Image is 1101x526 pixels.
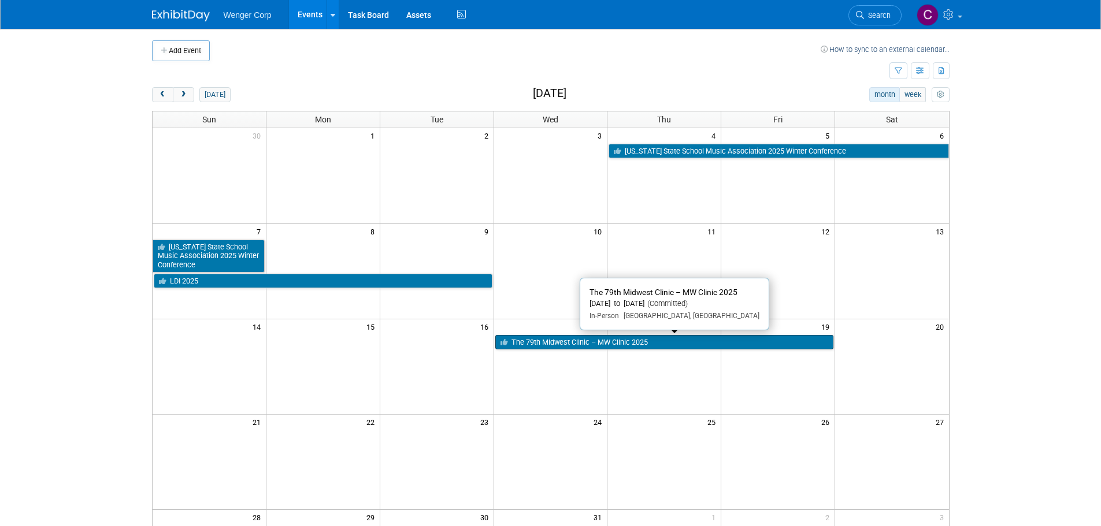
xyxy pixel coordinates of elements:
a: How to sync to an external calendar... [821,45,950,54]
a: [US_STATE] State School Music Association 2025 Winter Conference [609,144,948,159]
span: 2 [824,510,835,524]
span: Wenger Corp [224,10,272,20]
span: 3 [939,510,949,524]
span: Sat [886,115,898,124]
h2: [DATE] [533,87,566,100]
button: prev [152,87,173,102]
span: 31 [592,510,607,524]
div: [DATE] to [DATE] [590,299,759,309]
span: Mon [315,115,331,124]
span: 28 [251,510,266,524]
span: 1 [369,128,380,143]
span: Thu [657,115,671,124]
span: 27 [935,415,949,429]
span: 12 [820,224,835,238]
button: myCustomButton [932,87,949,102]
span: 8 [369,224,380,238]
span: 13 [935,224,949,238]
span: 3 [596,128,607,143]
span: 7 [255,224,266,238]
span: 6 [939,128,949,143]
span: 4 [710,128,721,143]
img: Cynde Bock [917,4,939,26]
span: Wed [543,115,558,124]
span: 21 [251,415,266,429]
span: 24 [592,415,607,429]
span: 19 [820,319,835,334]
span: 14 [251,319,266,334]
span: Fri [773,115,783,124]
button: month [869,87,900,102]
span: 29 [365,510,380,524]
span: 26 [820,415,835,429]
span: 30 [251,128,266,143]
button: [DATE] [199,87,230,102]
button: Add Event [152,40,210,61]
span: 1 [710,510,721,524]
span: (Committed) [644,299,688,308]
i: Personalize Calendar [937,91,944,99]
a: [US_STATE] State School Music Association 2025 Winter Conference [153,240,265,273]
span: The 79th Midwest Clinic – MW Clinic 2025 [590,288,737,297]
button: week [899,87,926,102]
span: 5 [824,128,835,143]
span: 30 [479,510,494,524]
button: next [173,87,194,102]
span: Search [864,11,891,20]
a: Search [848,5,902,25]
span: 20 [935,319,949,334]
span: In-Person [590,312,619,320]
span: 9 [483,224,494,238]
img: ExhibitDay [152,10,210,21]
span: 10 [592,224,607,238]
span: 2 [483,128,494,143]
span: 15 [365,319,380,334]
span: Tue [431,115,443,124]
span: 23 [479,415,494,429]
span: [GEOGRAPHIC_DATA], [GEOGRAPHIC_DATA] [619,312,759,320]
span: Sun [202,115,216,124]
span: 11 [706,224,721,238]
a: The 79th Midwest Clinic – MW Clinic 2025 [495,335,834,350]
span: 25 [706,415,721,429]
span: 16 [479,319,494,334]
a: LDI 2025 [154,274,492,289]
span: 22 [365,415,380,429]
